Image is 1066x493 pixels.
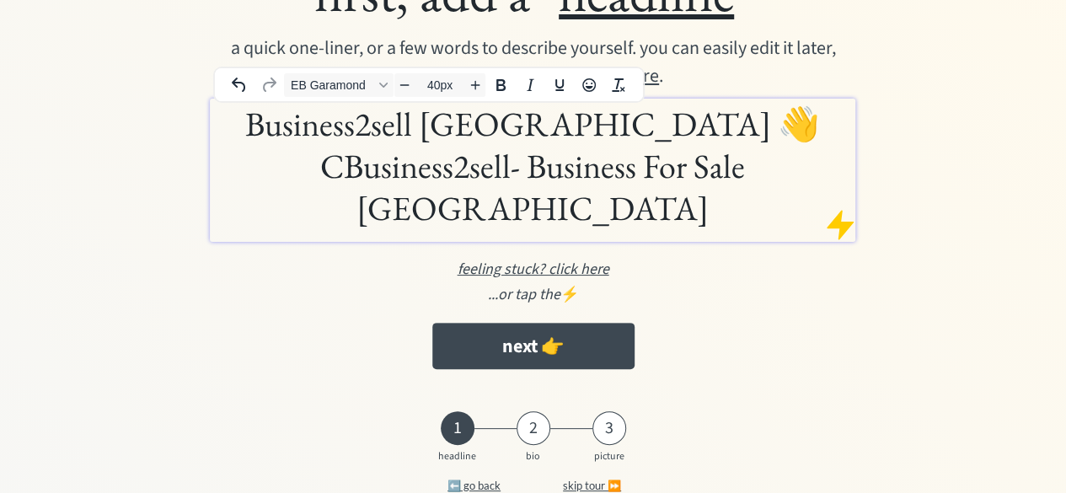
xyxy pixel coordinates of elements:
[441,418,474,438] div: 1
[64,99,151,110] div: Domain Overview
[186,99,284,110] div: Keywords by Traffic
[225,73,254,97] button: Undo
[592,418,626,438] div: 3
[214,103,851,229] h1: Business2sell [GEOGRAPHIC_DATA] 👋 CBusiness2sell- Business For Sale [GEOGRAPHIC_DATA]
[137,283,929,306] div: ⚡️
[27,27,40,40] img: logo_orange.svg
[394,73,415,97] button: Decrease font size
[27,44,40,57] img: website_grey.svg
[230,35,837,90] div: a quick one-liner, or a few words to describe yourself. you can easily edit it later, or preview ...
[512,451,554,463] div: bio
[517,418,550,438] div: 2
[291,78,373,92] span: EB Garamond
[575,73,603,97] button: Emojis
[284,73,394,97] button: Font EB Garamond
[486,73,515,97] button: Bold
[432,323,635,369] button: next 👉
[465,73,485,97] button: Increase font size
[516,73,544,97] button: Italic
[46,98,59,111] img: tab_domain_overview_orange.svg
[458,259,609,280] u: feeling stuck? click here
[624,62,659,89] u: here
[44,44,185,57] div: Domain: [DOMAIN_NAME]
[588,451,630,463] div: picture
[488,284,560,305] em: ...or tap the
[47,27,83,40] div: v 4.0.25
[545,73,574,97] button: Underline
[604,73,633,97] button: Clear formatting
[168,98,181,111] img: tab_keywords_by_traffic_grey.svg
[254,73,283,97] button: Redo
[437,451,479,463] div: headline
